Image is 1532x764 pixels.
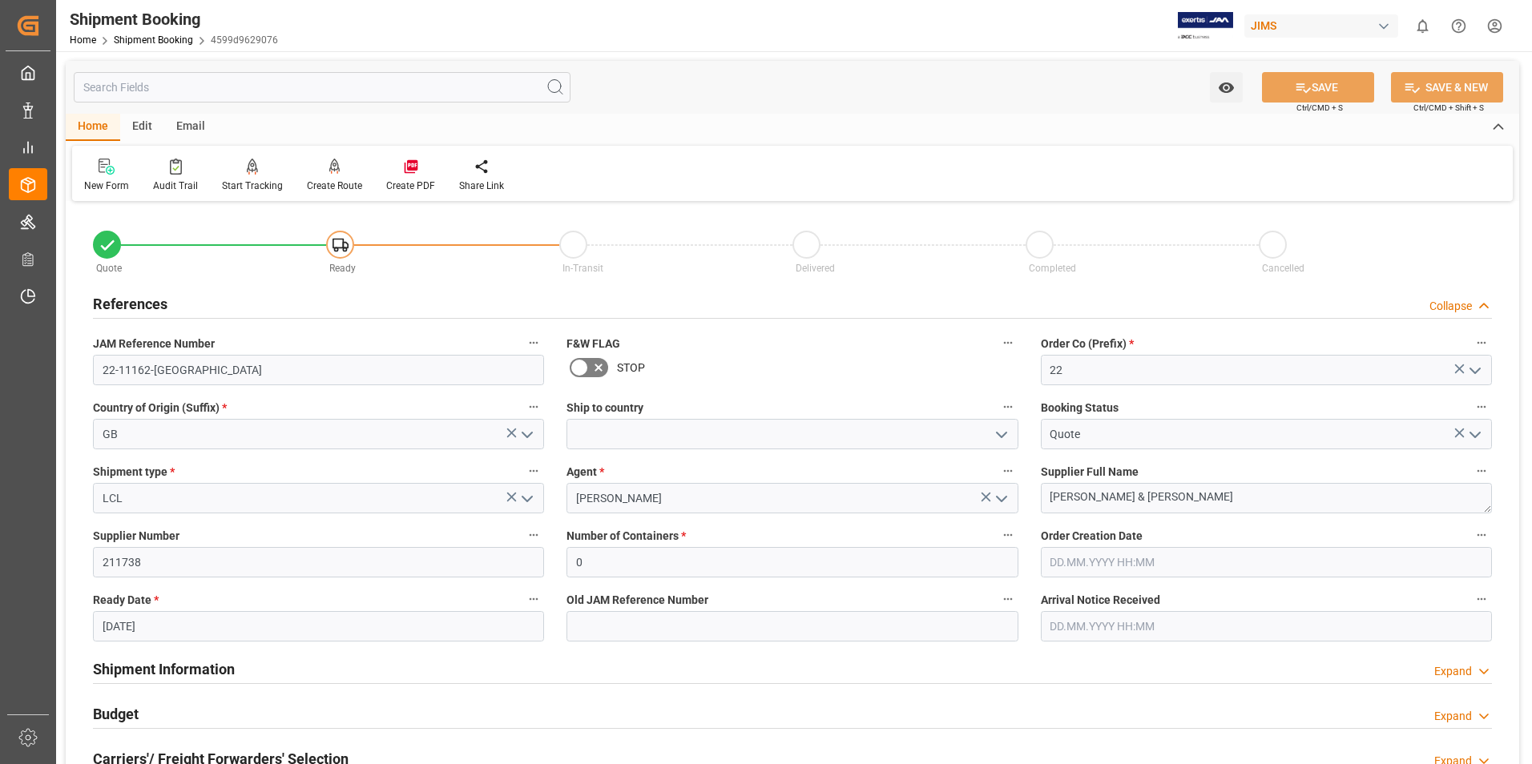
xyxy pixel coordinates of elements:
[1210,72,1243,103] button: open menu
[222,179,283,193] div: Start Tracking
[307,179,362,193] div: Create Route
[1471,396,1492,417] button: Booking Status
[1296,102,1343,114] span: Ctrl/CMD + S
[93,611,544,641] input: DD.MM.YYYY
[1041,483,1492,513] textarea: [PERSON_NAME] & [PERSON_NAME]
[84,179,129,193] div: New Form
[386,179,435,193] div: Create PDF
[93,336,215,352] span: JAM Reference Number
[1471,332,1492,353] button: Order Co (Prefix) *
[1244,10,1405,41] button: JIMS
[566,464,604,481] span: Agent
[1471,460,1492,481] button: Supplier Full Name
[988,486,1012,511] button: open menu
[1471,589,1492,609] button: Arrival Notice Received
[164,114,217,141] div: Email
[998,396,1018,417] button: Ship to country
[93,400,227,416] span: Country of Origin (Suffix)
[93,464,175,481] span: Shipment type
[998,589,1018,609] button: Old JAM Reference Number
[70,7,278,31] div: Shipment Booking
[1413,102,1484,114] span: Ctrl/CMD + Shift + S
[1405,8,1441,44] button: show 0 new notifications
[1262,72,1374,103] button: SAVE
[523,460,544,481] button: Shipment type *
[988,422,1012,447] button: open menu
[566,336,620,352] span: F&W FLAG
[93,528,179,545] span: Supplier Number
[96,263,122,274] span: Quote
[514,422,538,447] button: open menu
[562,263,603,274] span: In-Transit
[1429,298,1472,315] div: Collapse
[523,589,544,609] button: Ready Date *
[1041,336,1134,352] span: Order Co (Prefix)
[1441,8,1477,44] button: Help Center
[1244,14,1398,38] div: JIMS
[329,263,356,274] span: Ready
[998,525,1018,545] button: Number of Containers *
[514,486,538,511] button: open menu
[523,396,544,417] button: Country of Origin (Suffix) *
[566,592,708,609] span: Old JAM Reference Number
[66,114,120,141] div: Home
[93,419,544,449] input: Type to search/select
[459,179,504,193] div: Share Link
[1178,12,1233,40] img: Exertis%20JAM%20-%20Email%20Logo.jpg_1722504956.jpg
[1461,422,1486,447] button: open menu
[1041,464,1139,481] span: Supplier Full Name
[120,114,164,141] div: Edit
[523,525,544,545] button: Supplier Number
[114,34,193,46] a: Shipment Booking
[70,34,96,46] a: Home
[796,263,835,274] span: Delivered
[566,528,686,545] span: Number of Containers
[998,332,1018,353] button: F&W FLAG
[1041,547,1492,577] input: DD.MM.YYYY HH:MM
[74,72,570,103] input: Search Fields
[1041,400,1119,416] span: Booking Status
[1434,708,1472,725] div: Expand
[1029,263,1076,274] span: Completed
[1262,263,1304,274] span: Cancelled
[1471,525,1492,545] button: Order Creation Date
[1391,72,1503,103] button: SAVE & NEW
[1041,528,1143,545] span: Order Creation Date
[998,460,1018,481] button: Agent *
[93,592,159,609] span: Ready Date
[153,179,198,193] div: Audit Trail
[523,332,544,353] button: JAM Reference Number
[93,703,139,725] h2: Budget
[93,293,167,315] h2: References
[1461,358,1486,383] button: open menu
[1041,611,1492,641] input: DD.MM.YYYY HH:MM
[566,400,643,416] span: Ship to country
[1434,663,1472,680] div: Expand
[1041,592,1160,609] span: Arrival Notice Received
[93,658,235,680] h2: Shipment Information
[617,360,645,376] span: STOP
